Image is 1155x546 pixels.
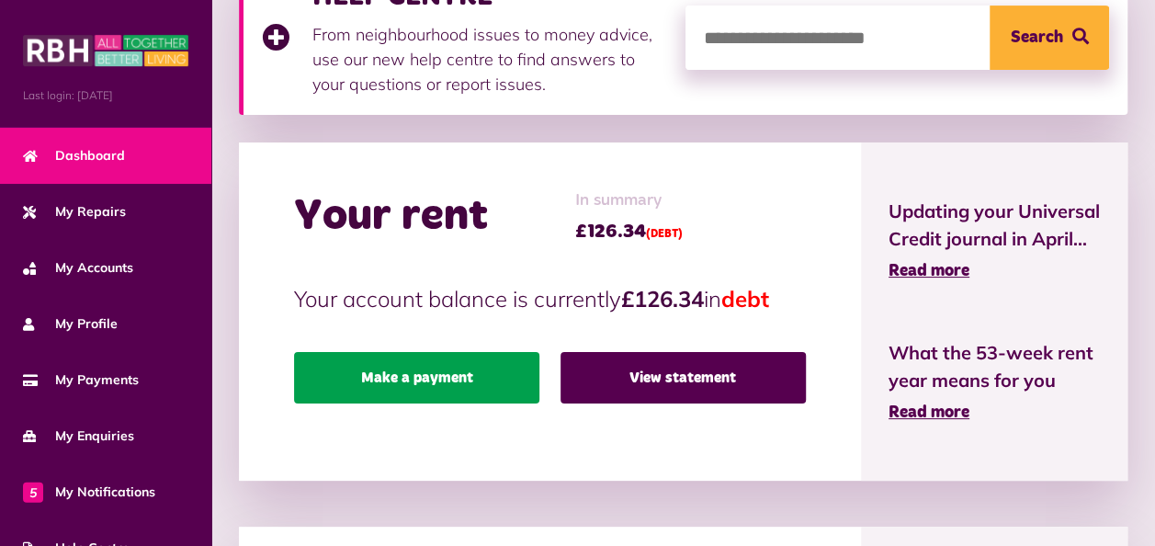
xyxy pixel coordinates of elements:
span: Dashboard [23,146,125,165]
p: Your account balance is currently in [294,282,806,315]
span: debt [721,285,769,313]
span: Read more [889,263,969,279]
button: Search [990,6,1109,70]
span: (DEBT) [646,229,683,240]
span: In summary [575,188,683,213]
span: My Payments [23,370,139,390]
span: My Repairs [23,202,126,222]
span: My Profile [23,314,118,334]
a: Make a payment [294,352,539,404]
a: View statement [561,352,806,404]
strong: £126.34 [621,285,704,313]
a: Updating your Universal Credit journal in April... Read more [889,198,1100,284]
span: Last login: [DATE] [23,87,188,104]
span: My Notifications [23,483,155,502]
p: From neighbourhood issues to money advice, use our new help centre to find answers to your questi... [312,22,667,97]
span: Search [1011,6,1063,70]
span: Read more [889,404,969,421]
span: What the 53-week rent year means for you [889,339,1100,394]
img: MyRBH [23,32,188,69]
a: What the 53-week rent year means for you Read more [889,339,1100,426]
span: £126.34 [575,218,683,245]
h2: Your rent [294,190,488,244]
span: My Enquiries [23,427,134,446]
span: My Accounts [23,258,133,278]
span: 5 [23,482,43,502]
span: Updating your Universal Credit journal in April... [889,198,1100,253]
